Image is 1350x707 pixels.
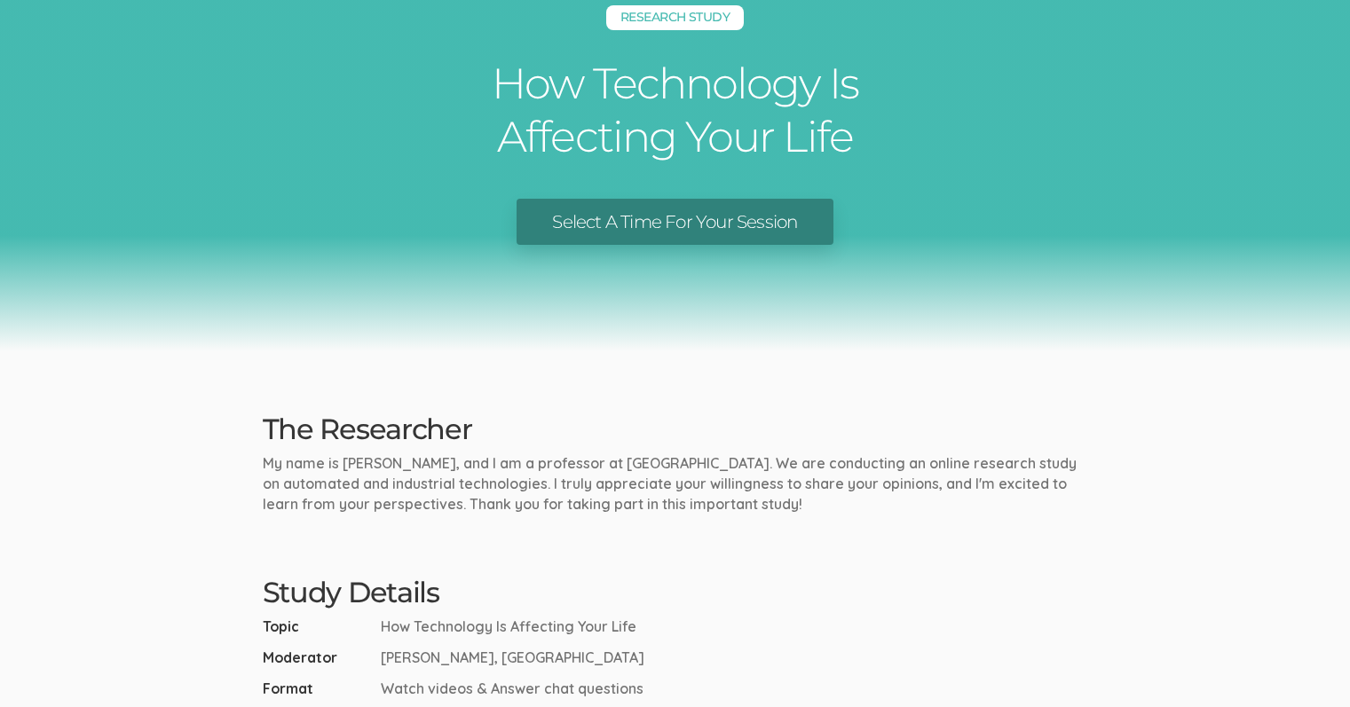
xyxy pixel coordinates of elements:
iframe: Chat Widget [1261,622,1350,707]
h5: Research Study [606,5,744,30]
h2: Study Details [263,577,1088,608]
h1: How Technology Is Affecting Your Life [409,57,942,163]
span: Watch videos & Answer chat questions [381,679,643,699]
span: Moderator [263,648,374,668]
a: Select A Time For Your Session [517,199,833,246]
span: Format [263,679,374,699]
h2: The Researcher [263,413,1088,444]
span: How Technology Is Affecting Your Life [381,617,636,637]
p: My name is [PERSON_NAME], and I am a professor at [GEOGRAPHIC_DATA]. We are conducting an online ... [263,453,1088,515]
span: Topic [263,617,374,637]
span: [PERSON_NAME], [GEOGRAPHIC_DATA] [381,648,644,668]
